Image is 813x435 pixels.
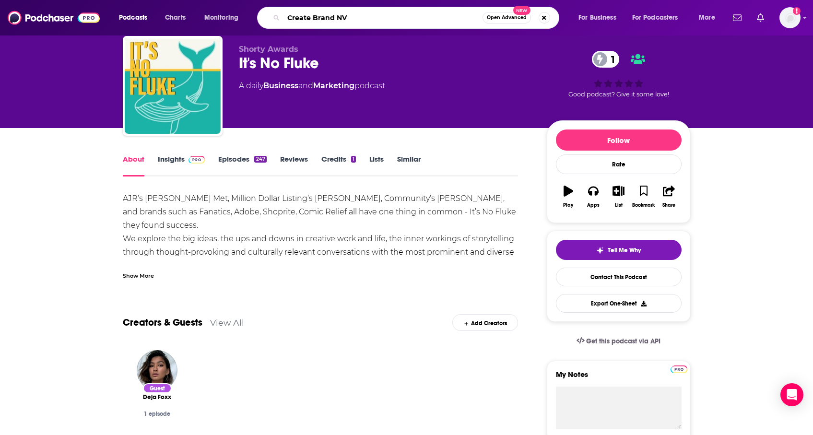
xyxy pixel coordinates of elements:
[143,393,171,401] a: Deja Foxx
[280,154,308,176] a: Reviews
[608,247,641,254] span: Tell Me Why
[123,317,202,329] a: Creators & Guests
[632,11,678,24] span: For Podcasters
[563,202,573,208] div: Play
[601,51,620,68] span: 1
[692,10,727,25] button: open menu
[298,81,313,90] span: and
[556,294,682,313] button: Export One-Sheet
[218,154,266,176] a: Episodes247
[204,11,238,24] span: Monitoring
[165,11,186,24] span: Charts
[189,156,205,164] img: Podchaser Pro
[572,10,628,25] button: open menu
[626,10,692,25] button: open menu
[671,364,687,373] a: Pro website
[581,179,606,214] button: Apps
[556,370,682,387] label: My Notes
[556,268,682,286] a: Contact This Podcast
[123,154,144,176] a: About
[656,179,681,214] button: Share
[793,7,801,15] svg: Add a profile image
[8,9,100,27] img: Podchaser - Follow, Share and Rate Podcasts
[239,45,298,54] span: Shorty Awards
[753,10,768,26] a: Show notifications dropdown
[123,192,518,286] div: AJR’s [PERSON_NAME] Met, Million Dollar Listing’s [PERSON_NAME], Community’s [PERSON_NAME], and b...
[143,383,172,393] div: Guest
[266,7,568,29] div: Search podcasts, credits, & more...
[198,10,251,25] button: open menu
[556,154,682,174] div: Rate
[568,91,669,98] span: Good podcast? Give it some love!
[779,7,801,28] button: Show profile menu
[699,11,715,24] span: More
[587,202,600,208] div: Apps
[321,154,356,176] a: Credits1
[369,154,384,176] a: Lists
[483,12,531,24] button: Open AdvancedNew
[662,202,675,208] div: Share
[254,156,266,163] div: 247
[112,10,160,25] button: open menu
[556,129,682,151] button: Follow
[159,10,191,25] a: Charts
[631,179,656,214] button: Bookmark
[779,7,801,28] span: Logged in as notablypr
[586,337,660,345] span: Get this podcast via API
[513,6,530,15] span: New
[239,80,385,92] div: A daily podcast
[779,7,801,28] img: User Profile
[210,317,244,328] a: View All
[283,10,483,25] input: Search podcasts, credits, & more...
[632,202,655,208] div: Bookmark
[556,179,581,214] button: Play
[130,411,184,417] div: 1 episode
[780,383,803,406] div: Open Intercom Messenger
[452,314,518,331] div: Add Creators
[592,51,620,68] a: 1
[351,156,356,163] div: 1
[606,179,631,214] button: List
[119,11,147,24] span: Podcasts
[137,350,177,391] img: Deja Foxx
[556,240,682,260] button: tell me why sparkleTell Me Why
[569,329,669,353] a: Get this podcast via API
[487,15,527,20] span: Open Advanced
[125,38,221,134] img: It's No Fluke
[596,247,604,254] img: tell me why sparkle
[158,154,205,176] a: InsightsPodchaser Pro
[578,11,616,24] span: For Business
[263,81,298,90] a: Business
[671,365,687,373] img: Podchaser Pro
[615,202,623,208] div: List
[547,45,691,104] div: 1Good podcast? Give it some love!
[397,154,421,176] a: Similar
[729,10,745,26] a: Show notifications dropdown
[313,81,354,90] a: Marketing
